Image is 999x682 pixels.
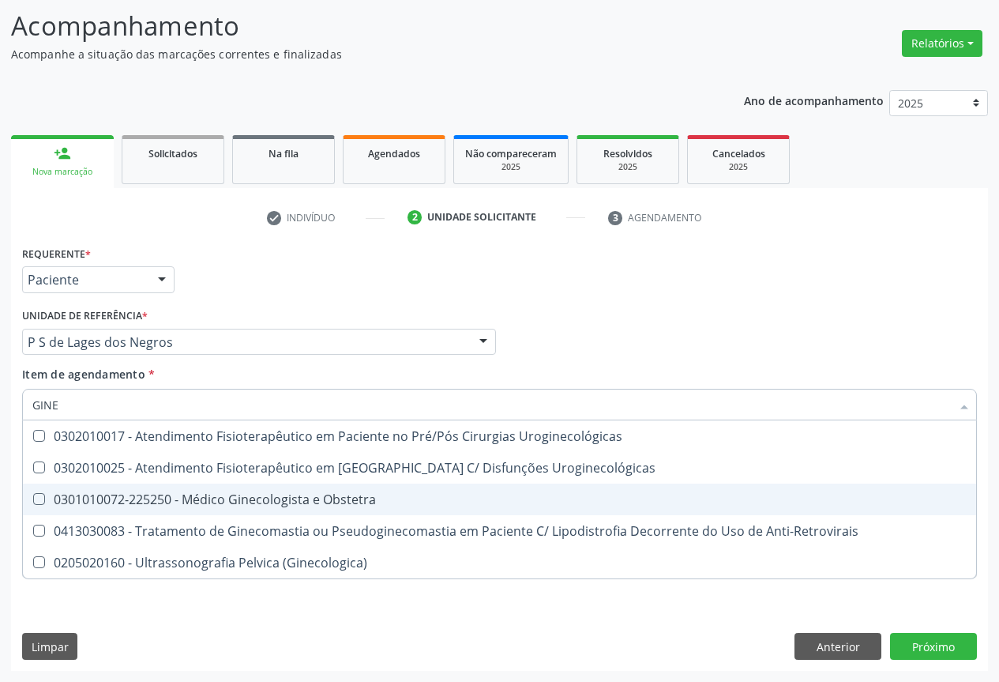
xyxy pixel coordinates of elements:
[28,272,142,288] span: Paciente
[22,242,91,266] label: Requerente
[712,147,765,160] span: Cancelados
[22,367,145,382] span: Item de agendamento
[368,147,420,160] span: Agendados
[11,6,695,46] p: Acompanhamento
[465,147,557,160] span: Não compareceram
[794,633,881,660] button: Anterior
[22,166,103,178] div: Nova marcação
[902,30,982,57] button: Relatórios
[603,147,652,160] span: Resolvidos
[148,147,197,160] span: Solicitados
[744,90,884,110] p: Ano de acompanhamento
[32,525,967,537] div: 0413030083 - Tratamento de Ginecomastia ou Pseudoginecomastia em Paciente C/ Lipodistrofia Decorr...
[465,161,557,173] div: 2025
[32,556,967,569] div: 0205020160 - Ultrassonografia Pelvica (Ginecologica)
[269,147,299,160] span: Na fila
[54,145,71,162] div: person_add
[588,161,667,173] div: 2025
[699,161,778,173] div: 2025
[28,334,464,350] span: P S de Lages dos Negros
[32,389,951,420] input: Buscar por procedimentos
[22,633,77,660] button: Limpar
[32,430,967,443] div: 0302010017 - Atendimento Fisioterapêutico em Paciente no Pré/Pós Cirurgias Uroginecológicas
[32,462,967,474] div: 0302010025 - Atendimento Fisioterapêutico em [GEOGRAPHIC_DATA] C/ Disfunções Uroginecológicas
[22,304,148,329] label: Unidade de referência
[890,633,977,660] button: Próximo
[427,210,536,224] div: Unidade solicitante
[11,46,695,62] p: Acompanhe a situação das marcações correntes e finalizadas
[32,493,967,506] div: 0301010072-225250 - Médico Ginecologista e Obstetra
[407,210,422,224] div: 2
